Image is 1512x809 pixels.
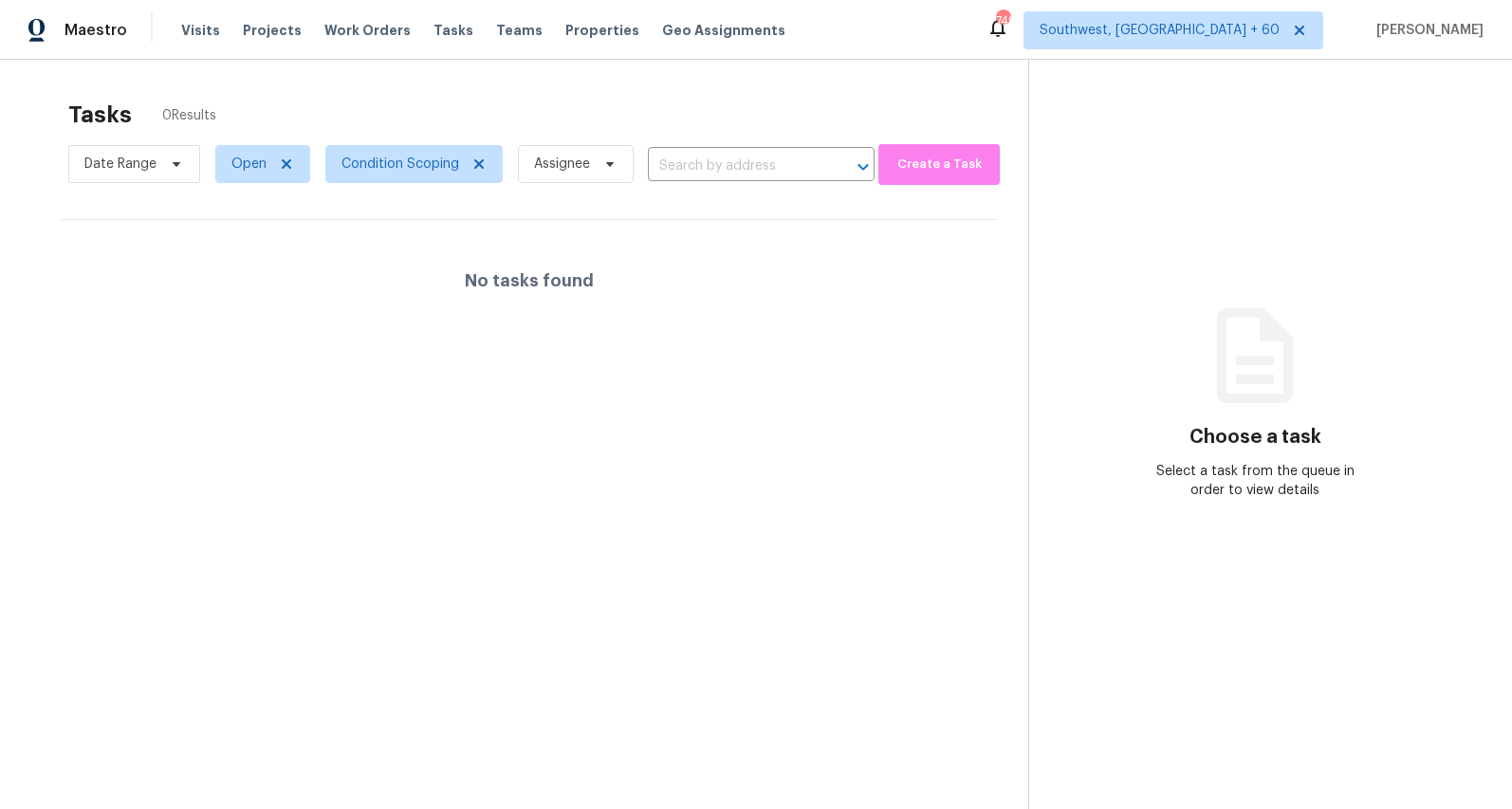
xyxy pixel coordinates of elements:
span: Tasks [433,24,473,37]
div: Select a task from the queue in order to view details [1142,462,1369,500]
span: Projects [243,21,302,40]
span: Maestro [65,21,127,40]
span: Geo Assignments [662,21,785,40]
h3: Choose a task [1189,428,1321,447]
h4: No tasks found [465,271,594,290]
span: Southwest, [GEOGRAPHIC_DATA] + 60 [1040,21,1280,40]
span: Assignee [534,155,590,174]
div: 749 [996,11,1009,30]
h2: Tasks [68,105,132,124]
span: Visits [181,21,220,40]
button: Create a Task [878,144,1000,185]
input: Search by address [648,152,821,181]
span: Date Range [84,155,157,174]
span: [PERSON_NAME] [1369,21,1484,40]
span: Properties [565,21,639,40]
button: Open [850,154,876,180]
span: Condition Scoping [341,155,459,174]
span: Create a Task [888,154,990,175]
span: Work Orders [324,21,411,40]
span: Open [231,155,267,174]
span: 0 Results [162,106,216,125]
span: Teams [496,21,543,40]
